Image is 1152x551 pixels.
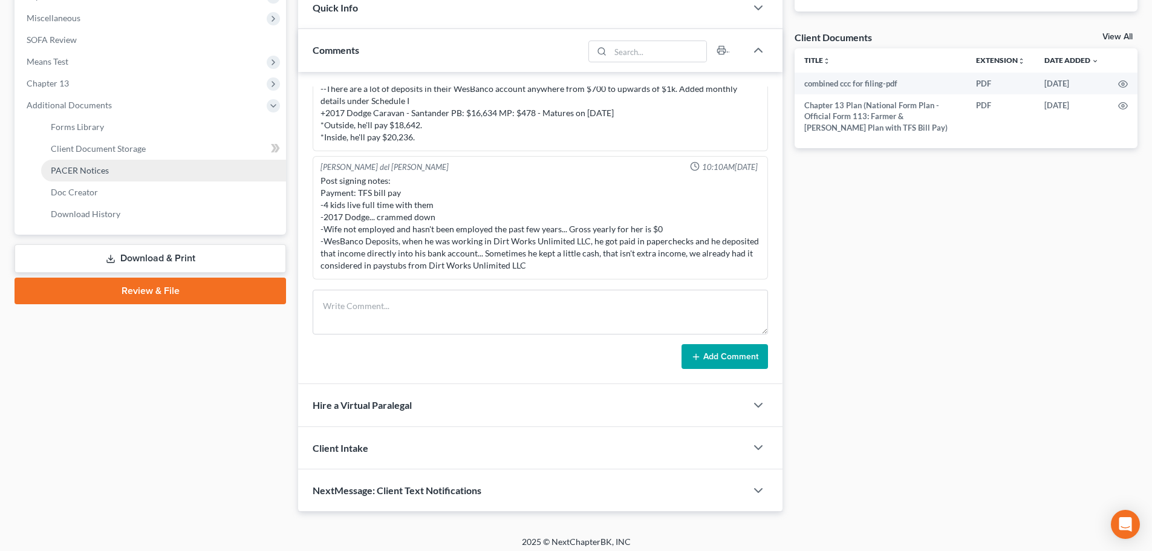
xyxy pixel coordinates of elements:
a: Extensionunfold_more [976,56,1025,65]
span: Client Document Storage [51,143,146,154]
i: unfold_more [1018,57,1025,65]
a: View All [1102,33,1133,41]
span: PACER Notices [51,165,109,175]
a: Download History [41,203,286,225]
div: Post signing notes: Payment: TFS bill pay -4 kids live full time with them -2017 Dodge... crammed... [321,175,760,272]
span: Download History [51,209,120,219]
a: Titleunfold_more [804,56,830,65]
button: Add Comment [682,344,768,370]
span: 10:10AM[DATE] [702,161,758,173]
span: SOFA Review [27,34,77,45]
span: Additional Documents [27,100,112,110]
input: Search... [611,41,707,62]
i: expand_more [1092,57,1099,65]
span: Quick Info [313,2,358,13]
span: Client Intake [313,442,368,454]
i: unfold_more [823,57,830,65]
div: [PERSON_NAME] del [PERSON_NAME] [321,161,449,173]
span: Comments [313,44,359,56]
a: PACER Notices [41,160,286,181]
td: combined ccc for filing-pdf [795,73,966,94]
div: Client Documents [795,31,872,44]
td: PDF [966,94,1035,139]
a: Doc Creator [41,181,286,203]
span: Doc Creator [51,187,98,197]
td: [DATE] [1035,73,1108,94]
a: SOFA Review [17,29,286,51]
a: Download & Print [15,244,286,273]
td: Chapter 13 Plan (National Form Plan - Official Form 113: Farmer & [PERSON_NAME] Plan with TFS Bil... [795,94,966,139]
span: Chapter 13 [27,78,69,88]
span: Miscellaneous [27,13,80,23]
span: Forms Library [51,122,104,132]
a: Client Document Storage [41,138,286,160]
span: Means Test [27,56,68,67]
td: [DATE] [1035,94,1108,139]
span: NextMessage: Client Text Notifications [313,484,481,496]
td: PDF [966,73,1035,94]
span: Hire a Virtual Paralegal [313,399,412,411]
a: Review & File [15,278,286,304]
div: Open Intercom Messenger [1111,510,1140,539]
a: Forms Library [41,116,286,138]
a: Date Added expand_more [1044,56,1099,65]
